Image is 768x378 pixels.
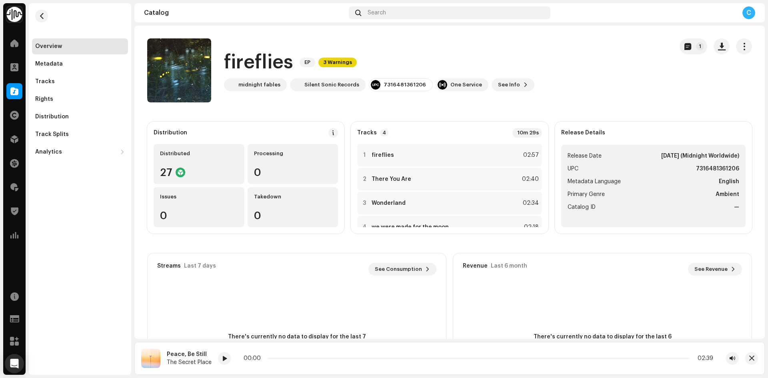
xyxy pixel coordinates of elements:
span: See Info [498,77,520,93]
div: Issues [160,194,238,200]
div: Analytics [35,149,62,155]
strong: we were made for the moon [372,224,449,230]
strong: There You Are [372,176,411,182]
div: Distributed [160,150,238,157]
div: Streams [157,263,181,269]
button: See Revenue [688,263,742,276]
div: midnight fables [238,82,280,88]
p-badge: 1 [696,42,704,50]
img: fe0e6658-9682-4d55-a424-879a341bb516 [141,349,160,368]
strong: Wonderland [372,200,406,206]
div: Distribution [35,114,69,120]
span: Primary Genre [568,190,605,199]
strong: Release Details [561,130,605,136]
span: There's currently no data to display for the last 7 days. Check back soon for updates. [225,333,369,350]
div: Rights [35,96,53,102]
div: Takedown [254,194,332,200]
div: 7316481361206 [384,82,426,88]
button: See Consumption [368,263,436,276]
span: 3 Warnings [318,58,357,67]
span: EP [300,58,315,67]
h1: fireflies [224,50,293,75]
re-m-nav-item: Metadata [32,56,128,72]
img: d65f7241-f565-4257-a231-1ef47e416571 [226,80,235,90]
span: UPC [568,164,578,174]
div: Last 6 month [491,263,527,269]
div: Distribution [154,130,187,136]
strong: Ambient [716,190,739,199]
span: See Consumption [375,261,422,277]
re-m-nav-item: Tracks [32,74,128,90]
strong: [DATE] (Midnight Worldwide) [661,151,739,161]
strong: Tracks [357,130,377,136]
div: Tracks [35,78,55,85]
div: Metadata [35,61,63,67]
strong: English [719,177,739,186]
div: Track Splits [35,131,69,138]
span: Release Date [568,151,602,161]
div: Silent Sonic Records [304,82,359,88]
span: Catalog ID [568,202,596,212]
div: 02:39 [693,355,713,362]
span: Metadata Language [568,177,621,186]
div: Overview [35,43,62,50]
div: 02:34 [521,198,539,208]
strong: — [734,202,739,212]
div: Revenue [463,263,488,269]
button: See Info [492,78,534,91]
div: 02:18 [521,222,539,232]
strong: fireflies [372,152,394,158]
span: See Revenue [694,261,728,277]
span: There's currently no data to display for the last 6 month. Check back soon for updates. [530,333,674,350]
p-badge: 4 [380,129,388,136]
img: c473d142-e49e-43d6-b6a9-252f098b92bb [292,80,301,90]
div: One Service [450,82,482,88]
div: Peace, Be Still [167,351,212,358]
div: The Secret Place [167,359,212,366]
button: 1 [680,38,707,54]
div: Processing [254,150,332,157]
div: Catalog [144,10,346,16]
div: 00:00 [244,355,264,362]
strong: 7316481361206 [696,164,739,174]
div: C [742,6,755,19]
div: 10m 29s [512,128,542,138]
div: Last 7 days [184,263,216,269]
div: 02:57 [521,150,539,160]
re-m-nav-item: Track Splits [32,126,128,142]
div: Open Intercom Messenger [5,354,24,373]
re-m-nav-item: Distribution [32,109,128,125]
div: 02:40 [521,174,539,184]
re-m-nav-dropdown: Analytics [32,144,128,160]
re-m-nav-item: Rights [32,91,128,107]
img: 0f74c21f-6d1c-4dbc-9196-dbddad53419e [6,6,22,22]
re-m-nav-item: Overview [32,38,128,54]
span: Search [368,10,386,16]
